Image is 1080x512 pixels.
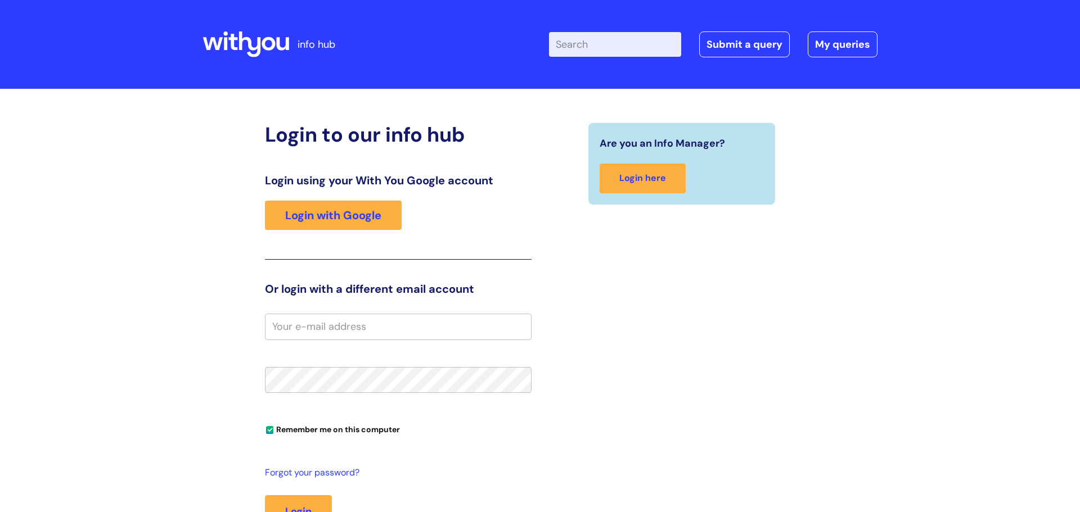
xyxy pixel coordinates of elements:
h3: Login using your With You Google account [265,174,532,187]
input: Your e-mail address [265,314,532,339]
a: Login here [600,164,686,193]
a: Forgot your password? [265,465,526,481]
span: Are you an Info Manager? [600,134,725,152]
a: Login with Google [265,201,402,230]
input: Search [549,32,681,57]
input: Remember me on this computer [266,427,273,434]
label: Remember me on this computer [265,422,400,434]
a: My queries [808,31,877,57]
p: info hub [298,35,335,53]
h3: Or login with a different email account [265,282,532,296]
h2: Login to our info hub [265,123,532,147]
a: Submit a query [699,31,790,57]
div: You can uncheck this option if you're logging in from a shared device [265,420,532,438]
